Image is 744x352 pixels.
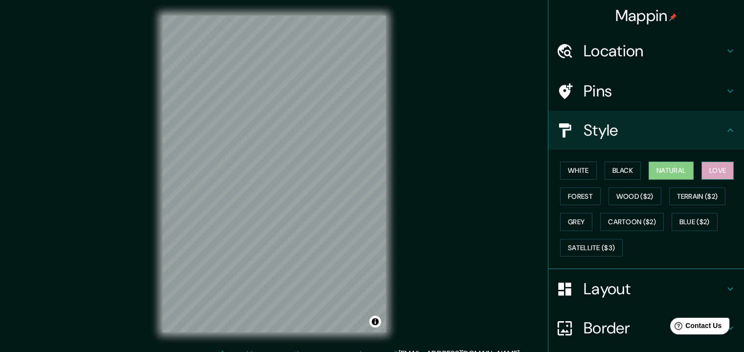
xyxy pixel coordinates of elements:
div: Location [548,31,744,70]
canvas: Map [162,16,386,332]
button: Black [605,162,641,180]
h4: Layout [584,279,724,299]
button: Cartoon ($2) [600,213,664,231]
h4: Border [584,318,724,338]
h4: Location [584,41,724,61]
button: Terrain ($2) [669,188,726,206]
button: Blue ($2) [672,213,718,231]
img: pin-icon.png [669,13,677,21]
h4: Style [584,120,724,140]
button: Forest [560,188,601,206]
h4: Pins [584,81,724,101]
button: Grey [560,213,592,231]
h4: Mappin [615,6,677,25]
button: Natural [649,162,694,180]
div: Style [548,111,744,150]
button: Wood ($2) [609,188,661,206]
button: Satellite ($3) [560,239,623,257]
button: Love [701,162,734,180]
div: Layout [548,269,744,308]
button: Toggle attribution [369,316,381,328]
iframe: Help widget launcher [657,314,733,341]
button: White [560,162,597,180]
div: Border [548,308,744,348]
div: Pins [548,71,744,111]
